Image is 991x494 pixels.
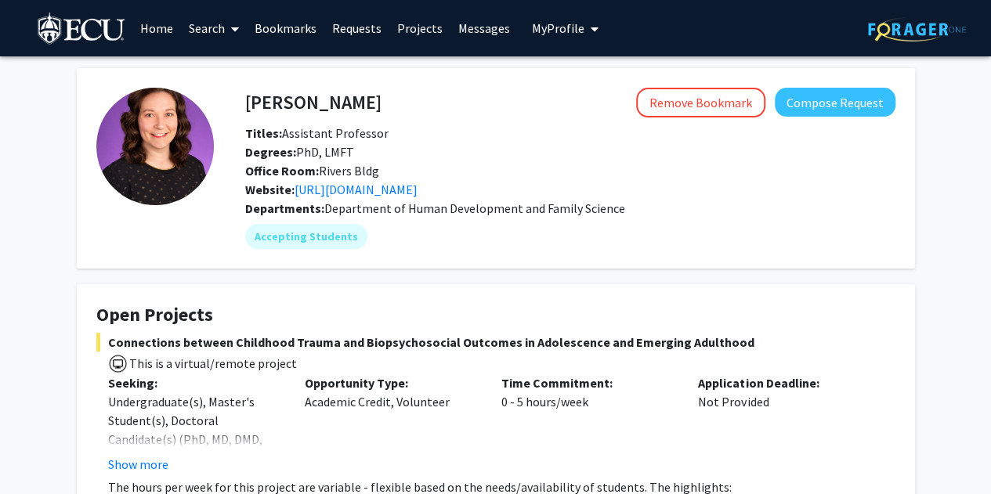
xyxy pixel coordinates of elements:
[245,200,324,216] b: Departments:
[181,1,247,56] a: Search
[698,373,871,392] p: Application Deadline:
[450,1,518,56] a: Messages
[108,455,168,474] button: Show more
[96,88,214,205] img: Profile Picture
[96,304,895,326] h4: Open Projects
[245,163,379,178] span: Rivers Bldg
[775,88,895,117] button: Compose Request to Kayla Fitzke
[305,373,478,392] p: Opportunity Type:
[245,144,296,160] b: Degrees:
[293,373,490,474] div: Academic Credit, Volunteer
[245,88,382,117] h4: [PERSON_NAME]
[96,333,895,352] span: Connections between Childhood Trauma and Biopsychosocial Outcomes in Adolescence and Emerging Adu...
[132,1,181,56] a: Home
[245,144,354,160] span: PhD, LMFT
[247,1,324,56] a: Bookmarks
[245,125,282,141] b: Titles:
[245,163,319,178] b: Office Room:
[324,200,625,216] span: Department of Human Development and Family Science
[245,182,295,197] b: Website:
[12,424,67,482] iframe: Chat
[501,373,675,392] p: Time Commitment:
[636,88,765,117] button: Remove Bookmark
[245,224,367,249] mat-chip: Accepting Students
[38,13,127,48] img: East Carolina University Logo
[686,373,883,474] div: Not Provided
[389,1,450,56] a: Projects
[324,1,389,56] a: Requests
[245,125,389,141] span: Assistant Professor
[532,20,584,36] span: My Profile
[108,373,281,392] p: Seeking:
[490,373,686,474] div: 0 - 5 hours/week
[295,182,418,197] a: Opens in a new tab
[868,17,966,41] img: ForagerOne Logo
[128,355,297,371] span: This is a virtual/remote project
[108,392,281,467] div: Undergraduate(s), Master's Student(s), Doctoral Candidate(s) (PhD, MD, DMD, PharmD, etc.)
